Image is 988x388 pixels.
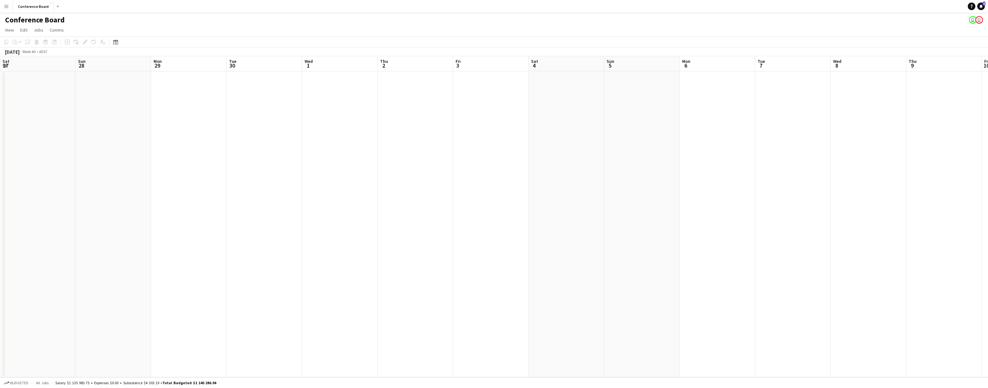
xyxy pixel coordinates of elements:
span: 4 [530,62,538,69]
span: 6 [681,62,690,69]
span: Wed [833,58,841,64]
span: Edit [20,27,27,33]
span: Sat [3,58,9,64]
a: Jobs [31,26,46,34]
span: 2 [379,62,388,69]
span: Comms [50,27,64,33]
span: 29 [153,62,162,69]
span: Wed [305,58,313,64]
a: 5 [977,3,985,10]
span: 27 [2,62,9,69]
span: 1 [304,62,313,69]
h1: Conference Board [5,15,65,25]
span: Mon [154,58,162,64]
div: [DATE] [5,49,20,55]
span: 3 [455,62,461,69]
span: Thu [380,58,388,64]
span: All jobs [35,380,50,385]
span: Thu [909,58,917,64]
span: Jobs [34,27,43,33]
span: Mon [682,58,690,64]
span: View [5,27,14,33]
span: 5 [983,2,985,6]
span: Sun [78,58,86,64]
span: 9 [908,62,917,69]
span: 28 [77,62,86,69]
span: 7 [757,62,765,69]
button: Budgeted [3,379,29,386]
a: Edit [18,26,30,34]
span: Total Budgeted $1 140 286.94 [162,380,216,385]
span: 30 [228,62,236,69]
a: View [3,26,16,34]
span: Budgeted [10,381,28,385]
span: Week 40 [21,49,37,54]
span: Tue [229,58,236,64]
span: 5 [606,62,614,69]
span: Tue [758,58,765,64]
span: Sun [607,58,614,64]
span: 8 [832,62,841,69]
app-user-avatar: Kristelle Bristow [975,16,983,24]
span: Sat [531,58,538,64]
div: Salary $1 135 983.75 + Expenses $0.00 + Subsistence $4 303.19 = [55,380,216,385]
button: Conference Board [13,0,54,13]
span: Fri [456,58,461,64]
app-user-avatar: Kristelle Bristow [969,16,977,24]
a: Comms [47,26,66,34]
div: AEST [39,49,47,54]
